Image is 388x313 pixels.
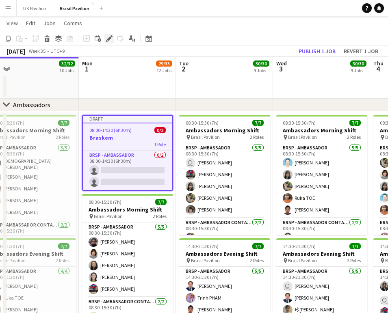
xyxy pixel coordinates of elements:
button: Revert 1 job [340,46,381,56]
span: Tue [179,60,189,67]
app-job-card: 08:30-15:30 (7h)7/7Ambassadors Morning Shift Brasil Pavilion2 RolesBRSP - Ambassador5/508:30-15:3... [179,115,270,235]
app-card-role: BRSP - Ambassador5/508:30-15:30 (7h) [PERSON_NAME][PERSON_NAME][PERSON_NAME][PERSON_NAME][PERSON_... [179,143,270,218]
a: View [3,18,21,28]
span: View [7,19,18,27]
a: Comms [61,18,85,28]
span: Brasil Pavilion [191,257,220,263]
app-job-card: Draft08:00-14:30 (6h30m)0/2Braskem1 RoleBRSP - Ambassador0/208:00-14:30 (6h30m) [82,115,173,191]
span: Brasil Pavilion [288,134,317,140]
span: 2 Roles [250,257,264,263]
h3: Ambassadors Morning Shift [276,127,367,134]
span: 2 [178,64,189,73]
button: Brasil Pavilion [53,0,96,16]
span: 08:30-15:30 (7h) [89,199,121,205]
span: 2 Roles [347,134,361,140]
span: 2 Roles [347,257,361,263]
span: 2 Roles [153,213,167,219]
span: Week 35 [27,48,47,54]
app-card-role: BRSP - Ambassador Contact Point2/208:30-15:30 (7h)[PERSON_NAME] [276,218,367,257]
span: 7/7 [155,199,167,205]
div: UTC+9 [50,48,65,54]
a: Jobs [40,18,59,28]
button: UK Pavilion [17,0,53,16]
span: 14:30-21:30 (7h) [283,243,316,249]
span: 1 Role [154,141,166,147]
span: 29/33 [156,60,172,67]
div: Ambassadors [13,101,50,109]
span: 08:00-14:30 (6h30m) [89,127,132,133]
h3: Ambassadors Evening Shift [179,250,270,257]
span: 7/7 [58,243,69,249]
app-card-role: BRSP - Ambassador0/208:00-14:30 (6h30m) [83,151,172,190]
span: Mon [82,60,93,67]
span: 14:30-21:30 (7h) [186,243,219,249]
span: 30/30 [253,60,269,67]
h3: Ambassadors Evening Shift [276,250,367,257]
div: 10 Jobs [59,67,75,73]
span: Brasil Pavilion [191,134,220,140]
span: Comms [64,19,82,27]
h3: Braskem [83,134,172,141]
span: Wed [276,60,287,67]
div: Draft [83,116,172,122]
div: 9 Jobs [254,67,269,73]
span: 7/7 [58,120,69,126]
span: Brasil Pavilion [288,257,317,263]
span: Thu [373,60,384,67]
div: 9 Jobs [351,67,366,73]
span: Brasil Pavilion [94,213,123,219]
span: 2 Roles [56,257,69,263]
span: 30/30 [350,60,366,67]
span: Edit [26,19,35,27]
span: 2 Roles [250,134,264,140]
span: 7/7 [252,243,264,249]
span: 32/32 [59,60,75,67]
span: 08:30-15:30 (7h) [186,120,219,126]
button: Publish 1 job [295,46,339,56]
span: 08:30-15:30 (7h) [283,120,316,126]
span: 1 [81,64,93,73]
span: 7/7 [349,243,361,249]
span: 7/7 [252,120,264,126]
span: 7/7 [349,120,361,126]
div: 12 Jobs [156,67,172,73]
span: 2 Roles [56,134,69,140]
a: Edit [23,18,39,28]
app-card-role: BRSP - Ambassador Contact Point2/208:30-15:30 (7h)[PERSON_NAME] [179,218,270,257]
div: [DATE] [7,47,25,55]
span: Jobs [43,19,56,27]
h3: Ambassadors Morning Shift [179,127,270,134]
app-job-card: 08:30-15:30 (7h)7/7Ambassadors Morning Shift Brasil Pavilion2 RolesBRSP - Ambassador5/508:30-15:3... [276,115,367,235]
span: 0/2 [154,127,166,133]
span: 3 [275,64,287,73]
app-card-role: BRSP - Ambassador5/508:30-15:30 (7h)[PERSON_NAME][PERSON_NAME][PERSON_NAME]Ruka TOE[PERSON_NAME] [276,143,367,218]
app-card-role: BRSP - Ambassador5/508:30-15:30 (7h)[PERSON_NAME][PERSON_NAME][PERSON_NAME][PERSON_NAME][PERSON_N... [82,222,173,297]
span: 4 [372,64,384,73]
h3: Ambassadors Morning Shift [82,206,173,213]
